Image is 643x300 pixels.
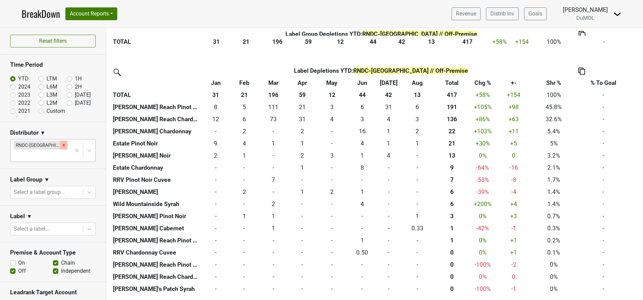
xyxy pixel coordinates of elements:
[497,163,530,172] div: -16
[376,77,401,89] th: Jul: activate to sort column ascending
[434,149,470,162] th: 13.333
[434,101,470,113] th: 190.800
[290,103,314,111] div: 21
[202,210,230,222] td: 0
[376,162,401,174] td: 0
[111,66,122,77] img: filter
[111,101,202,113] th: [PERSON_NAME] Reach Pinot Noir
[578,68,585,75] img: Copy to clipboard
[47,107,65,115] label: Custom
[288,198,316,210] td: 0
[258,137,289,149] td: 1
[402,115,432,124] div: 3
[348,198,376,210] td: 4
[231,28,532,40] th: Label Group Depletions YTD :
[448,36,487,48] th: 417
[348,77,376,89] th: Jun: activate to sort column ascending
[288,125,316,137] td: 2
[376,186,401,198] td: 0
[232,103,257,111] div: 5
[203,175,228,184] div: -
[362,31,477,37] span: RNDC-[GEOGRAPHIC_DATA] // Off-Premise
[10,176,42,183] h3: Label Group
[111,149,202,162] th: [PERSON_NAME] Noir
[532,174,575,186] td: 1.7%
[230,186,258,198] td: 2
[18,83,30,91] label: 2024
[202,125,230,137] td: 0
[10,35,96,47] button: Reset filters
[349,200,375,208] div: 4
[258,162,289,174] td: 0
[18,75,29,83] label: YTD
[470,101,495,113] td: +105 %
[316,186,348,198] td: 2
[349,103,375,111] div: 6
[230,162,258,174] td: 0
[401,125,434,137] td: 1.5
[203,188,228,196] div: -
[402,103,432,111] div: 6
[111,174,202,186] th: RRV Pinot Noir Cuvee
[497,151,530,160] div: 0
[435,200,468,208] div: 6
[348,125,376,137] td: 15.503
[260,200,287,208] div: 2
[532,162,575,174] td: 2.1%
[353,67,468,74] span: RNDC-[GEOGRAPHIC_DATA] // Off-Premise
[258,77,289,89] th: Mar: activate to sort column ascending
[486,7,519,20] a: Distrib Inv
[10,213,25,220] h3: Label
[349,163,375,172] div: 8
[316,77,348,89] th: May: activate to sort column ascending
[258,89,289,101] th: 196
[288,162,316,174] td: 1
[576,149,631,162] td: -
[288,113,316,125] td: 31
[232,115,257,124] div: 6
[402,175,432,184] div: -
[470,113,495,125] td: +86 %
[202,77,230,89] th: Jan: activate to sort column ascending
[378,163,399,172] div: -
[232,163,257,172] div: -
[258,210,289,222] td: 1
[288,77,316,89] th: Apr: activate to sort column ascending
[576,137,631,149] td: -
[75,75,82,83] label: 1H
[294,36,323,48] th: 59
[65,7,117,20] button: Account Reports
[434,198,470,210] th: 6.000
[376,149,401,162] td: 4.333
[202,162,230,174] td: 0
[532,186,575,198] td: 1.4%
[18,99,30,107] label: 2022
[230,210,258,222] td: 1
[470,149,495,162] td: 0 %
[203,115,228,124] div: 12
[376,198,401,210] td: 0
[376,113,401,125] td: 4
[232,151,257,160] div: 1
[434,174,470,186] th: 7.000
[435,151,468,160] div: 13
[435,115,468,124] div: 136
[317,151,346,160] div: 3
[60,141,67,149] div: Remove RNDC-TX
[452,7,481,20] a: Revenue
[532,77,575,89] th: Shr %: activate to sort column ascending
[203,200,228,208] div: -
[435,175,468,184] div: 7
[203,151,228,160] div: 2
[532,125,575,137] td: 5.4%
[288,89,316,101] th: 59
[230,65,532,77] th: Label Depletions YTD :
[349,151,375,160] div: 1
[260,175,287,184] div: 7
[434,162,470,174] th: 8.667
[470,186,495,198] td: -39 %
[378,175,399,184] div: -
[47,83,57,91] label: L6M
[61,267,90,275] label: Independent
[202,36,231,48] th: 31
